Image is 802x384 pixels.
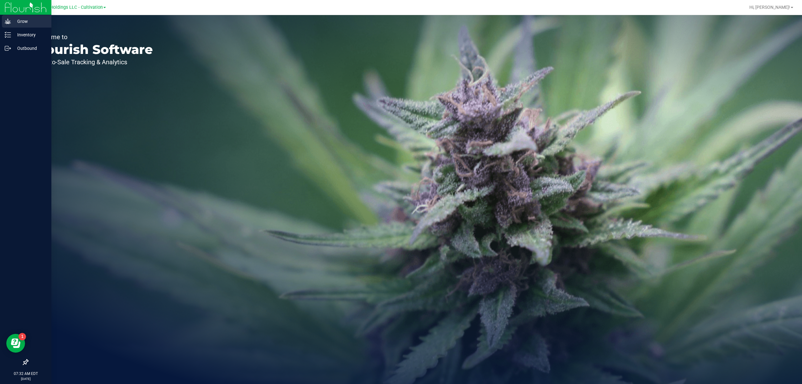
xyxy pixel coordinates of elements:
[5,45,11,51] inline-svg: Outbound
[11,45,49,52] p: Outbound
[22,5,103,10] span: Riviera Creek Holdings LLC - Cultivation
[3,371,49,376] p: 07:32 AM EDT
[5,18,11,24] inline-svg: Grow
[34,43,153,56] p: Flourish Software
[749,5,790,10] span: Hi, [PERSON_NAME]!
[3,376,49,381] p: [DATE]
[11,31,49,39] p: Inventory
[34,34,153,40] p: Welcome to
[11,18,49,25] p: Grow
[5,32,11,38] inline-svg: Inventory
[6,334,25,353] iframe: Resource center
[34,59,153,65] p: Seed-to-Sale Tracking & Analytics
[18,333,26,340] iframe: Resource center unread badge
